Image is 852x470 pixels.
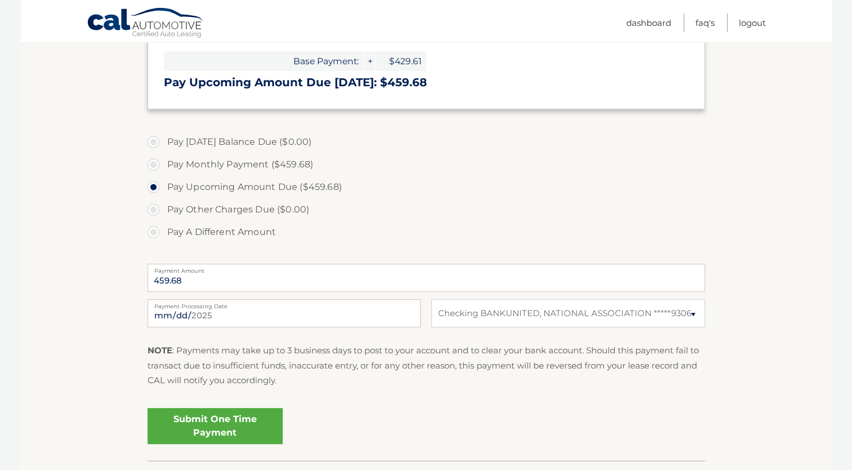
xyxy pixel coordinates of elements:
[376,51,426,71] span: $429.61
[695,14,715,32] a: FAQ's
[164,76,689,90] h3: Pay Upcoming Amount Due [DATE]: $459.68
[148,264,705,292] input: Payment Amount
[148,264,705,273] label: Payment Amount
[626,14,671,32] a: Dashboard
[148,343,705,388] p: : Payments may take up to 3 business days to post to your account and to clear your bank account....
[148,345,172,356] strong: NOTE
[148,221,705,243] label: Pay A Different Amount
[148,198,705,221] label: Pay Other Charges Due ($0.00)
[148,131,705,153] label: Pay [DATE] Balance Due ($0.00)
[87,7,205,40] a: Cal Automotive
[364,51,375,71] span: +
[148,408,283,444] a: Submit One Time Payment
[739,14,766,32] a: Logout
[148,299,421,327] input: Payment Date
[148,299,421,308] label: Payment Processing Date
[148,153,705,176] label: Pay Monthly Payment ($459.68)
[164,51,363,71] span: Base Payment:
[148,176,705,198] label: Pay Upcoming Amount Due ($459.68)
